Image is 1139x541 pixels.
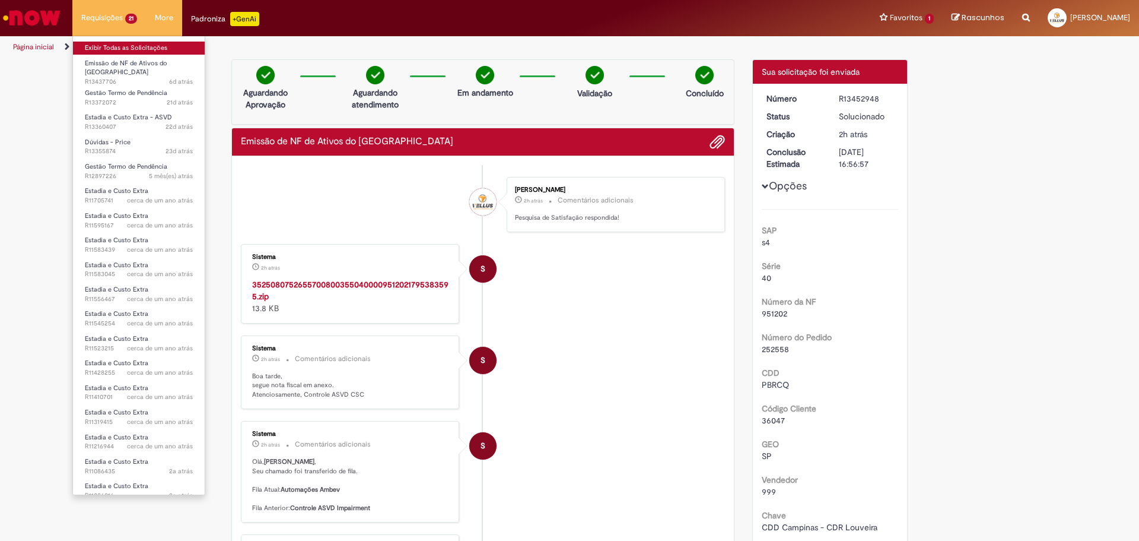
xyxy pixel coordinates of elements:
span: s4 [762,237,770,248]
b: Chave [762,510,786,521]
b: SAP [762,225,777,236]
ul: Trilhas de página [9,36,750,58]
a: Aberto R11556467 : Estadia e Custo Extra [73,283,205,305]
p: Olá, , Seu chamado foi transferido de fila. Fila Atual: Fila Anterior: [252,457,450,513]
span: cerca de um ano atrás [127,393,193,401]
p: Concluído [686,87,724,99]
span: cerca de um ano atrás [127,344,193,353]
time: 07/06/2024 14:36:11 [127,221,193,230]
div: System [469,347,497,374]
span: Estadia e Custo Extra [85,211,148,220]
a: Aberto R11545254 : Estadia e Custo Extra [73,308,205,330]
time: 03/07/2024 20:26:33 [127,196,193,205]
span: R11086435 [85,467,193,476]
time: 26/04/2024 14:48:16 [127,368,193,377]
a: Aberto R13372072 : Gestão Termo de Pendência [73,87,205,109]
span: Rascunhos [962,12,1004,23]
small: Comentários adicionais [295,439,371,450]
span: R13360407 [85,122,193,132]
a: Aberto R13437706 : Emissão de NF de Ativos do ASVD [73,57,205,83]
span: cerca de um ano atrás [127,442,193,451]
b: Automações Ambev [281,485,340,494]
span: R11583439 [85,245,193,255]
div: Sistema [252,431,450,438]
span: 2h atrás [839,129,867,140]
a: Aberto R11319415 : Estadia e Custo Extra [73,406,205,428]
a: Aberto R11705741 : Estadia e Custo Extra [73,185,205,207]
time: 06/08/2025 15:19:45 [166,122,193,131]
div: R13452948 [839,93,894,105]
time: 24/05/2024 11:52:28 [127,319,193,328]
span: R11556467 [85,295,193,304]
div: Sistema [252,345,450,352]
span: Estadia e Custo Extra [85,309,148,318]
span: R13437706 [85,77,193,87]
span: 2h atrás [261,441,280,448]
span: cerca de um ano atrás [127,417,193,426]
p: Em andamento [457,87,513,99]
time: 07/08/2025 15:50:59 [167,98,193,107]
span: 252558 [762,344,789,355]
time: 08/02/2024 11:57:57 [169,491,193,500]
span: R11319415 [85,417,193,427]
small: Comentários adicionais [295,354,371,364]
div: Sistema [252,254,450,261]
time: 22/04/2024 16:04:53 [127,393,193,401]
span: cerca de um ano atrás [127,295,193,303]
span: cerca de um ano atrás [127,196,193,205]
p: Aguardando atendimento [346,87,404,110]
span: R11583045 [85,270,193,279]
a: 35250807526557008003550400009512021795383595.zip [252,279,448,302]
span: [PERSON_NAME] [1070,12,1130,23]
small: Comentários adicionais [558,195,634,205]
b: Controle ASVD Impairment [290,504,370,512]
span: Dúvidas - Price [85,138,131,147]
time: 27/08/2025 15:30:16 [524,197,543,204]
span: Emissão de NF de Ativos do [GEOGRAPHIC_DATA] [85,59,167,77]
span: More [155,12,173,24]
dt: Número [758,93,831,105]
a: Aberto R11583439 : Estadia e Custo Extra [73,234,205,256]
p: Validação [577,87,612,99]
a: Aberto R11086435 : Estadia e Custo Extra [73,455,205,477]
b: GEO [762,439,779,450]
time: 05/06/2024 12:44:33 [127,270,193,279]
span: PBRCQ [762,379,789,390]
time: 07/04/2025 16:22:34 [149,172,193,181]
div: Flavio Faria [469,188,497,216]
a: Aberto R11583045 : Estadia e Custo Extra [73,259,205,281]
span: cerca de um ano atrás [127,319,193,328]
div: Solucionado [839,110,894,122]
a: Aberto R13355874 : Dúvidas - Price [73,136,205,158]
a: Aberto R13360407 : Estadia e Custo Extra - ASVD [73,111,205,133]
span: S [481,346,485,375]
span: Estadia e Custo Extra - ASVD [85,113,172,122]
div: [PERSON_NAME] [515,186,712,194]
span: R13372072 [85,98,193,107]
span: Estadia e Custo Extra [85,433,148,442]
img: ServiceNow [1,6,62,30]
span: S [481,255,485,283]
img: check-circle-green.png [695,66,714,84]
span: Estadia e Custo Extra [85,408,148,417]
time: 27/08/2025 14:56:54 [839,129,867,140]
span: 6d atrás [169,77,193,86]
time: 17/05/2024 13:59:44 [127,344,193,353]
a: Aberto R11428255 : Estadia e Custo Extra [73,357,205,379]
span: cerca de um ano atrás [127,368,193,377]
time: 27/08/2025 15:05:21 [261,441,280,448]
a: Aberto R11410701 : Estadia e Custo Extra [73,382,205,404]
time: 28/05/2024 12:10:22 [127,295,193,303]
a: Aberto R11216944 : Estadia e Custo Extra [73,431,205,453]
span: R11523215 [85,344,193,353]
span: 2a atrás [169,467,193,476]
p: Aguardando Aprovação [237,87,294,110]
img: check-circle-green.png [476,66,494,84]
b: Número do Pedido [762,332,832,343]
span: 21 [125,14,137,24]
dt: Criação [758,128,831,140]
span: CDD Campinas - CDR Louveira [762,522,877,533]
span: Gestão Termo de Pendência [85,162,167,171]
span: cerca de um ano atrás [127,270,193,279]
span: R11705741 [85,196,193,205]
